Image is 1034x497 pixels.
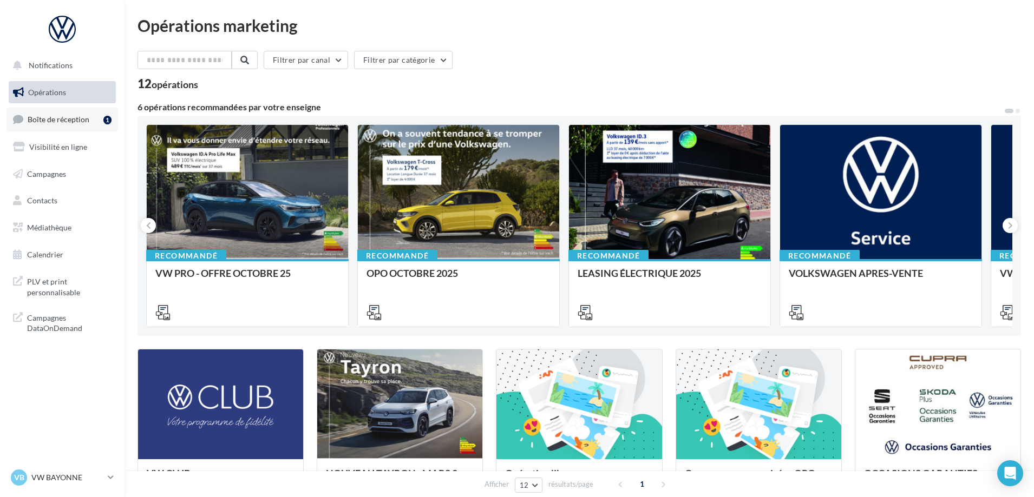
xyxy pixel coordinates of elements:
[326,468,474,489] div: NOUVEAU TAYRON - MARS 2025
[31,472,103,483] p: VW BAYONNE
[264,51,348,69] button: Filtrer par canal
[6,216,118,239] a: Médiathèque
[28,88,66,97] span: Opérations
[864,468,1012,489] div: OCCASIONS GARANTIES
[354,51,453,69] button: Filtrer par catégorie
[505,468,653,489] div: Opération libre
[27,169,66,178] span: Campagnes
[6,270,118,302] a: PLV et print personnalisable
[29,142,87,151] span: Visibilité en ligne
[357,250,437,262] div: Recommandé
[6,163,118,185] a: Campagnes
[138,17,1021,34] div: Opérations marketing
[633,475,651,493] span: 1
[6,81,118,104] a: Opérations
[578,268,762,289] div: LEASING ÉLECTRIQUE 2025
[485,479,509,489] span: Afficher
[515,478,542,493] button: 12
[997,460,1023,486] div: Open Intercom Messenger
[138,78,198,90] div: 12
[548,479,593,489] span: résultats/page
[789,268,973,289] div: VOLKSWAGEN APRES-VENTE
[27,274,112,297] span: PLV et print personnalisable
[6,189,118,212] a: Contacts
[103,116,112,124] div: 1
[6,54,114,77] button: Notifications
[27,310,112,334] span: Campagnes DataOnDemand
[152,79,198,89] div: opérations
[14,472,24,483] span: VB
[138,103,1004,111] div: 6 opérations recommandées par votre enseigne
[367,268,551,289] div: OPO OCTOBRE 2025
[27,196,57,205] span: Contacts
[147,468,295,489] div: VW CLUB
[6,306,118,338] a: Campagnes DataOnDemand
[780,250,860,262] div: Recommandé
[685,468,833,489] div: Campagnes sponsorisées OPO
[27,250,63,259] span: Calendrier
[9,467,116,488] a: VB VW BAYONNE
[146,250,226,262] div: Recommandé
[6,108,118,131] a: Boîte de réception1
[155,268,339,289] div: VW PRO - OFFRE OCTOBRE 25
[28,115,89,124] span: Boîte de réception
[568,250,649,262] div: Recommandé
[6,136,118,158] a: Visibilité en ligne
[520,481,529,489] span: 12
[27,223,71,232] span: Médiathèque
[29,61,73,70] span: Notifications
[6,243,118,266] a: Calendrier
